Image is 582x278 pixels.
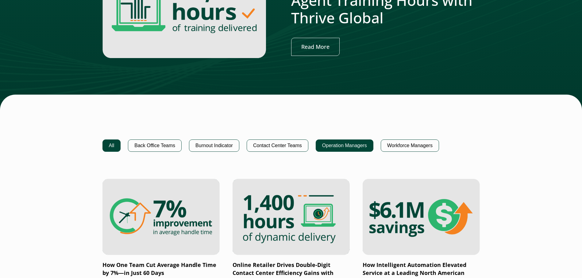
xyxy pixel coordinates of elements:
a: How One Team Cut Average Handle Time by 7%—in Just 60 Days [102,179,220,277]
button: Contact Center Teams [247,139,308,152]
a: Read More [291,38,340,56]
button: Burnout Indicator [189,139,239,152]
button: All [102,139,121,152]
button: Workforce Managers [381,139,439,152]
p: How One Team Cut Average Handle Time by 7%—in Just 60 Days [102,261,220,277]
button: Operation Managers [316,139,373,152]
button: Back Office Teams [128,139,182,152]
